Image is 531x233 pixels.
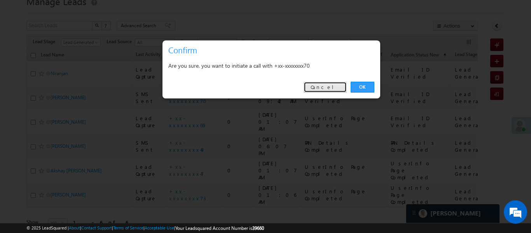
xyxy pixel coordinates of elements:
[106,180,141,190] em: Start Chat
[40,41,131,51] div: Chat with us now
[10,72,142,173] textarea: Type your message and hit 'Enter'
[351,82,374,93] a: OK
[26,224,264,232] span: © 2025 LeadSquared | | | | |
[13,41,33,51] img: d_60004797649_company_0_60004797649
[304,82,347,93] a: Cancel
[113,225,143,230] a: Terms of Service
[81,225,112,230] a: Contact Support
[175,225,264,231] span: Your Leadsquared Account Number is
[69,225,80,230] a: About
[145,225,174,230] a: Acceptable Use
[128,4,146,23] div: Minimize live chat window
[168,43,377,57] h3: Confirm
[252,225,264,231] span: 39660
[168,61,374,70] div: Are you sure, you want to initiate a call with +xx-xxxxxxxx70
